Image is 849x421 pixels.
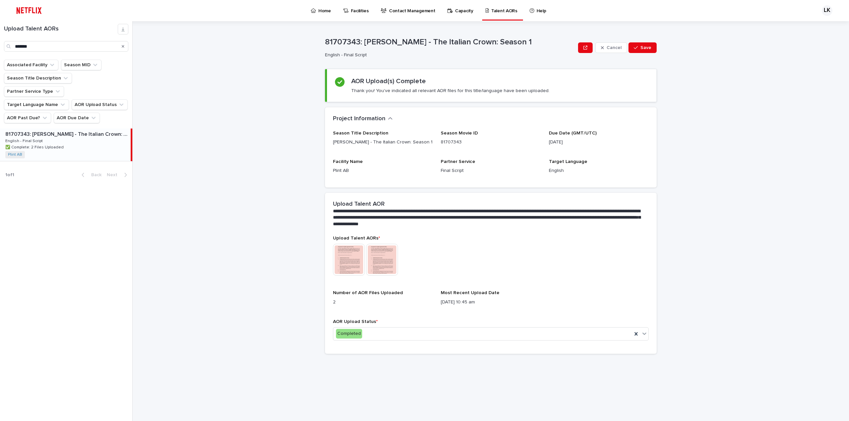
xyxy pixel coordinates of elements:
[607,45,621,50] span: Cancel
[549,167,649,174] p: English
[351,88,550,94] p: Thank you! You've indicated all relevant AOR files for this title/language have been uploaded.
[441,131,478,135] span: Season Movie ID
[8,152,22,157] a: Plint AB
[333,201,385,208] h2: Upload Talent AOR
[333,299,433,306] p: 2
[333,290,403,295] span: Number of AOR Files Uploaded
[325,37,575,47] p: 81707343: [PERSON_NAME] - The Italian Crown: Season 1
[4,73,72,83] button: Season Title Description
[549,131,597,135] span: Due Date (GMT/UTC)
[441,299,541,306] p: [DATE] 10:45 am
[333,319,378,324] span: AOR Upload Status
[441,139,541,146] p: 81707343
[4,99,69,110] button: Target Language Name
[4,86,64,97] button: Partner Service Type
[61,60,101,70] button: Season MID
[549,139,649,146] p: [DATE]
[4,113,51,123] button: AOR Past Due?
[13,4,45,17] img: ifQbXi3ZQGMSEF7WDB7W
[333,236,380,240] span: Upload Talent AORs
[333,115,385,123] h2: Project Information
[54,113,100,123] button: AOR Due Date
[76,172,104,178] button: Back
[107,173,121,177] span: Next
[5,144,65,150] p: ✅ Complete: 2 Files Uploaded
[87,173,101,177] span: Back
[4,60,58,70] button: Associated Facility
[336,329,362,339] div: Completed
[5,137,44,143] p: English - Final Script
[441,290,499,295] span: Most Recent Upload Date
[333,131,388,135] span: Season Title Description
[333,115,393,123] button: Project Information
[441,159,475,164] span: Partner Service
[333,167,433,174] p: Plint AB
[628,42,657,53] button: Save
[325,52,573,58] p: English - Final Script
[549,159,587,164] span: Target Language
[4,26,118,33] h1: Upload Talent AORs
[595,42,627,53] button: Cancel
[104,172,132,178] button: Next
[333,139,433,146] p: [PERSON_NAME] - The Italian Crown: Season 1
[333,159,363,164] span: Facility Name
[822,5,832,16] div: LK
[441,167,541,174] p: Final Script
[351,77,426,85] h2: AOR Upload(s) Complete
[5,130,129,137] p: 81707343: Fabrizio Corona - The Italian Crown: Season 1
[4,41,128,52] input: Search
[72,99,128,110] button: AOR Upload Status
[640,45,651,50] span: Save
